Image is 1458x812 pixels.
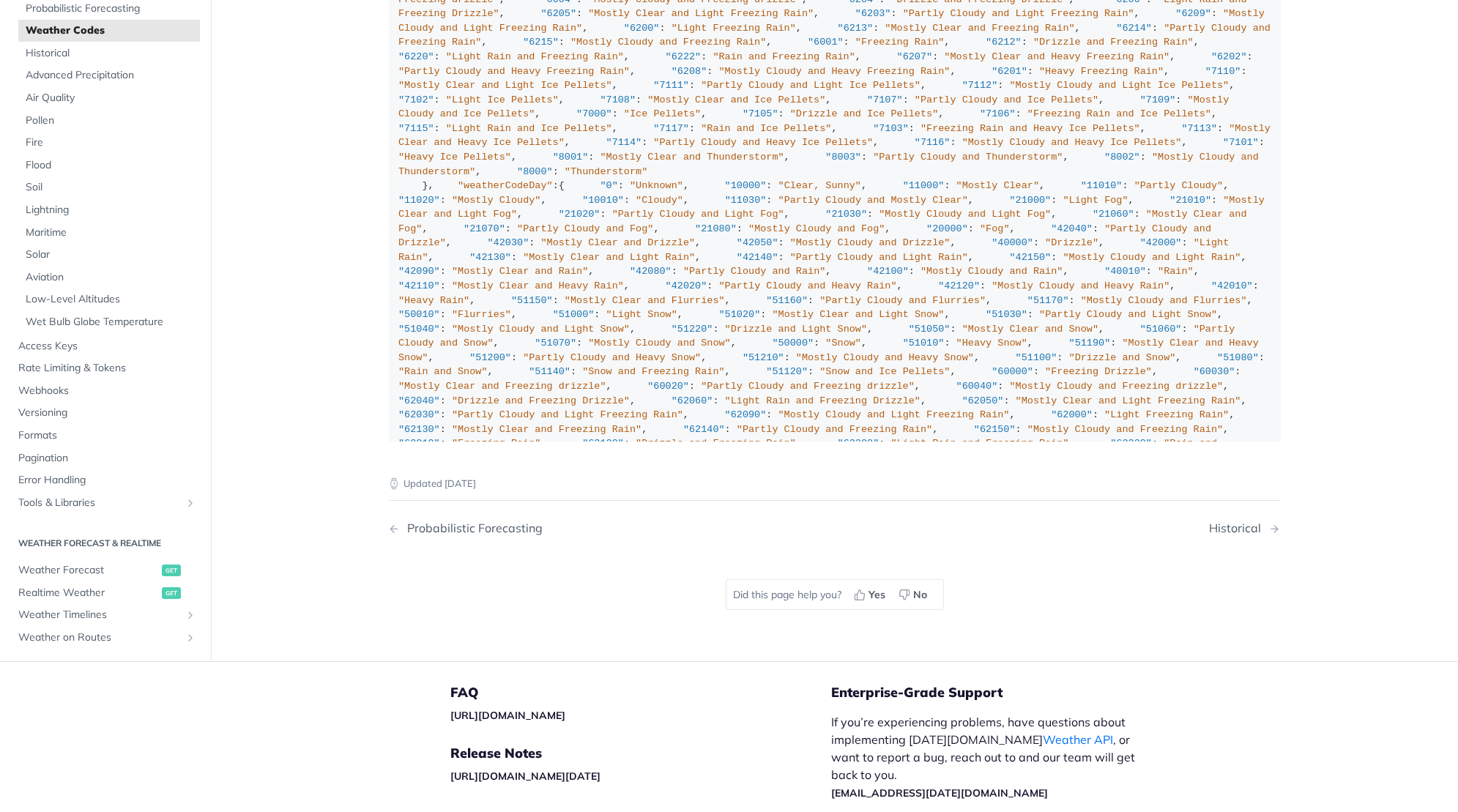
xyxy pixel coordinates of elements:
a: Fire [18,133,200,154]
span: "42130" [469,252,511,263]
span: "Heavy Freezing Rain" [1039,66,1164,77]
span: "51010" [903,338,945,349]
span: "Light Rain" [398,237,1235,263]
span: "Rain and Ice Pellets" [701,123,831,134]
span: get [162,587,181,599]
span: "42150" [1010,252,1052,263]
span: "Snow and Freezing Rain" [582,366,724,377]
a: [URL][DOMAIN_NAME][DATE] [451,770,601,783]
span: "11030" [725,195,767,206]
span: "Mostly Cloudy and Light Fog" [879,209,1051,220]
span: "Mostly Cloudy and Heavy Freezing Rain" [719,66,951,77]
span: Weather Codes [26,24,196,39]
span: "60010" [398,438,440,449]
span: "42020" [666,280,707,291]
span: "51040" [398,324,440,335]
span: "Drizzle and Freezing Rain" [636,438,796,449]
span: Aviation [26,270,196,285]
span: "Mostly Cloudy and Freezing Rain" [1027,424,1223,435]
span: "11010" [1081,180,1123,191]
span: "7116" [915,137,951,148]
nav: Pagination Controls [389,507,1281,550]
button: No [894,584,936,606]
span: "Partly Cloudy and Light Rain" [790,252,968,263]
span: Flood [26,158,196,173]
span: "Partly Cloudy and Light Snow" [1039,309,1217,320]
span: "Drizzle and Freezing Drizzle" [452,395,630,406]
span: "21070" [464,223,505,234]
span: "21030" [825,209,867,220]
span: "51060" [1140,324,1182,335]
span: "Freezing Drizzle" [1045,366,1152,377]
a: Aviation [18,267,200,288]
span: "Light Snow" [606,309,677,320]
span: "62060" [672,395,713,406]
span: Air Quality [26,91,196,105]
span: "10010" [582,195,624,206]
a: Formats [11,425,200,447]
span: "Ice Pellets" [624,108,701,119]
span: "7112" [962,80,998,91]
span: get [162,565,181,577]
span: "Partly Cloudy and Heavy Snow" [523,352,701,363]
span: "51100" [1016,352,1057,363]
span: "6202" [1211,51,1247,62]
span: Solar [26,248,196,263]
span: "Freezing Rain and Ice Pellets" [1027,108,1211,119]
span: Soil [26,181,196,195]
span: "Mostly Cloudy and Light Freezing Rain" [778,409,1010,420]
span: "50010" [398,309,440,320]
span: "51150" [511,295,553,306]
span: "Mostly Clear and Drizzle" [540,237,695,248]
span: Versioning [18,406,196,421]
span: "21020" [559,209,600,220]
h5: Release Notes [451,745,832,762]
span: "Drizzle and Ice Pellets" [790,108,939,119]
span: "Partly Cloudy and Mostly Clear" [778,195,968,206]
span: "Partly Cloudy" [1134,180,1224,191]
span: "Partly Cloudy and Thunderstorm" [873,152,1063,163]
span: "Mostly Cloudy and Light Freezing Rain" [398,8,1271,34]
span: "Heavy Rain" [398,295,469,306]
span: "Drizzle and Freezing Rain" [1033,37,1194,48]
span: "6220" [398,51,434,62]
span: "42030" [488,237,529,248]
span: "62120" [582,438,624,449]
span: "Freezing Rain" [452,438,541,449]
a: [EMAIL_ADDRESS][DATE][DOMAIN_NAME] [832,786,1049,800]
span: "50000" [772,338,814,349]
a: Solar [18,245,200,267]
a: Weather API [1044,732,1114,747]
span: "8002" [1104,152,1140,163]
span: "Mostly Clear and Heavy Rain" [452,280,624,291]
a: Error Handling [11,470,200,492]
span: "7109" [1140,94,1176,105]
span: "Mostly Cloudy and Drizzle" [790,237,951,248]
span: "42080" [630,266,672,277]
span: "Mostly Cloudy and Rain" [920,266,1063,277]
span: "62050" [962,395,1004,406]
span: "51190" [1069,338,1111,349]
a: Low-Level Altitudes [18,289,200,311]
span: "Mostly Cloudy and Flurries" [1081,295,1247,306]
span: "42050" [737,237,778,248]
span: "11020" [398,195,440,206]
span: "20000" [926,223,968,234]
span: Tools & Libraries [18,496,181,510]
span: "Freezing Rain and Heavy Ice Pellets" [920,123,1140,134]
span: "Mostly Clear and Heavy Snow" [398,338,1265,363]
span: "21060" [1093,209,1134,220]
span: Weather Timelines [18,608,181,623]
span: "7106" [980,108,1016,119]
span: "Rain and Freezing Rain" [713,51,855,62]
span: "51080" [1217,352,1259,363]
span: "42090" [398,266,440,277]
span: "6215" [523,37,559,48]
span: "6207" [897,51,933,62]
span: "0" [600,180,617,191]
span: "6213" [838,23,874,34]
span: "6208" [672,66,707,77]
span: "6201" [992,66,1027,77]
a: Maritime [18,222,200,244]
button: Show subpages for Tools & Libraries [185,497,196,509]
